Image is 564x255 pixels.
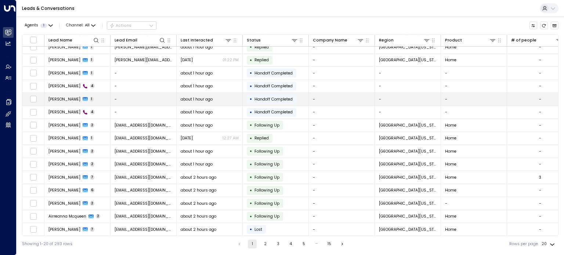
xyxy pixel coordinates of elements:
[181,227,216,232] span: about 2 hours ago
[254,175,279,180] span: Following Up
[48,96,80,102] span: John Gildow
[379,57,437,63] span: Central Michigan
[445,123,456,128] span: Home
[254,123,279,128] span: Following Up
[90,188,95,193] span: 6
[254,161,279,167] span: Following Up
[181,37,213,44] div: Last Interacted
[181,83,213,89] span: about 1 hour ago
[30,57,37,63] span: Toggle select row
[115,123,173,128] span: jeremydepree54@gmail.com
[309,223,375,236] td: -
[107,21,156,30] div: Button group with a nested menu
[250,94,252,104] div: •
[379,227,437,232] span: Central Michigan
[30,148,37,155] span: Toggle select row
[48,214,86,219] span: Airreanna Mcqueen
[379,37,394,44] div: Region
[313,37,347,44] div: Company Name
[48,44,80,50] span: Morris Monroe Carpenter
[375,80,441,93] td: -
[115,37,166,44] div: Lead Email
[309,80,375,93] td: -
[441,93,507,106] td: -
[539,44,541,50] div: -
[551,22,559,30] button: Archived Leads
[48,149,80,154] span: Kalli Butterfield
[539,135,541,141] div: -
[248,240,257,248] button: page 1
[48,123,80,128] span: Jeremy Embry
[181,109,213,115] span: about 1 hour ago
[48,109,80,115] span: John Gildow
[286,240,295,248] button: Go to page 4
[274,240,282,248] button: Go to page 3
[250,160,252,169] div: •
[539,123,541,128] div: -
[379,175,437,180] span: Central Michigan
[223,135,239,141] p: 12:27 AM
[30,226,37,233] span: Toggle select row
[90,201,95,206] span: 2
[30,213,37,220] span: Toggle select row
[115,214,173,219] span: airreannam@yahoo.com
[90,149,95,154] span: 2
[309,119,375,132] td: -
[90,136,94,141] span: 1
[48,57,80,63] span: Morris Monroe Carpenter
[181,214,216,219] span: about 2 hours ago
[115,201,173,206] span: hallmarc018@gmail.com
[48,161,80,167] span: Jordan Pittsenbarger
[441,106,507,119] td: -
[30,109,37,116] span: Toggle select row
[254,57,269,63] span: Replied
[115,175,173,180] span: abrielmarshall96@gmail.com
[250,108,252,117] div: •
[247,37,261,44] div: Status
[48,37,100,44] div: Lead Name
[445,214,456,219] span: Home
[115,135,173,141] span: jeremydepree54@gmail.com
[25,23,38,28] span: Agents
[181,135,193,141] span: Sep 13, 2025
[379,161,437,167] span: Central Michigan
[379,123,437,128] span: Central Michigan
[254,83,293,89] span: Handoff Completed
[181,70,213,76] span: about 1 hour ago
[379,201,437,206] span: Northeast Michigan
[30,122,37,129] span: Toggle select row
[540,22,548,30] span: Refresh
[30,161,37,168] span: Toggle select row
[379,135,437,141] span: Central Michigan
[48,227,80,232] span: Eddie Platt
[90,45,94,50] span: 1
[539,70,541,76] div: -
[64,22,98,29] button: Channel:All
[375,67,441,80] td: -
[40,23,47,28] span: 1
[511,37,536,44] div: # of people
[111,67,177,80] td: -
[250,186,252,195] div: •
[529,22,538,30] button: Customize
[309,158,375,171] td: -
[250,68,252,78] div: •
[181,37,232,44] div: Last Interacted
[313,37,364,44] div: Company Name
[109,23,132,28] div: Actions
[181,187,216,193] span: about 2 hours ago
[441,67,507,80] td: -
[30,83,37,90] span: Toggle select row
[312,240,321,248] div: …
[48,83,80,89] span: John Gildow
[375,93,441,106] td: -
[250,172,252,182] div: •
[309,93,375,106] td: -
[181,161,213,167] span: about 1 hour ago
[539,83,541,89] div: -
[107,21,156,30] button: Actions
[115,37,137,44] div: Lead Email
[223,57,239,63] p: 01:22 PM
[90,175,95,180] span: 7
[379,37,430,44] div: Region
